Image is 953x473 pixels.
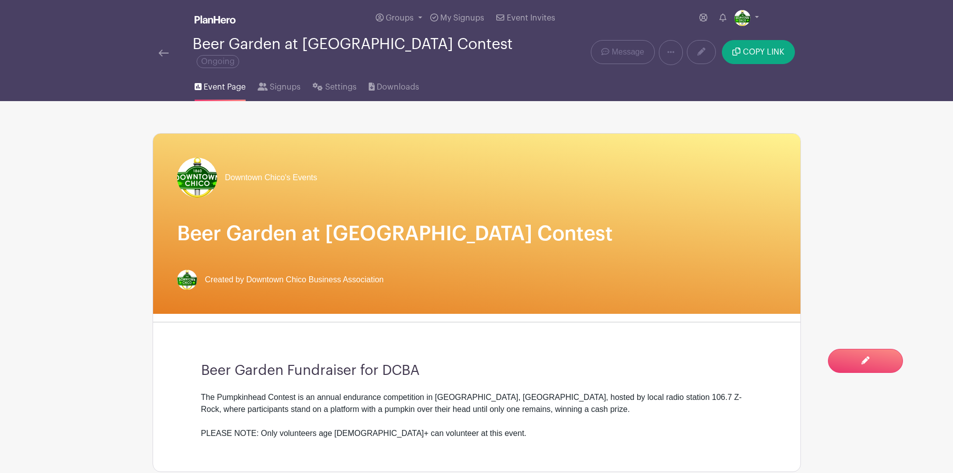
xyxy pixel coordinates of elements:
[177,222,776,246] h1: Beer Garden at [GEOGRAPHIC_DATA] Contest
[195,16,236,24] img: logo_white-6c42ec7e38ccf1d336a20a19083b03d10ae64f83f12c07503d8b9e83406b4c7d.svg
[591,40,654,64] a: Message
[177,158,217,198] img: thumbnail_Outlook-gw0oh3o3.png
[734,10,750,26] img: thumbnail_Outlook-gw0oh3o3.png
[270,81,301,93] span: Signups
[177,270,197,290] img: thumbnail_Outlook-gw0oh3o3.png
[193,36,517,69] div: Beer Garden at [GEOGRAPHIC_DATA] Contest
[201,391,752,439] div: The Pumpkinhead Contest is an annual endurance competition in [GEOGRAPHIC_DATA], [GEOGRAPHIC_DATA...
[386,14,414,22] span: Groups
[195,69,246,101] a: Event Page
[225,172,317,184] span: Downtown Chico's Events
[377,81,419,93] span: Downloads
[205,274,384,286] span: Created by Downtown Chico Business Association
[197,55,239,68] span: Ongoing
[507,14,555,22] span: Event Invites
[258,69,301,101] a: Signups
[722,40,794,64] button: COPY LINK
[201,362,752,379] h3: Beer Garden Fundraiser for DCBA
[440,14,484,22] span: My Signups
[204,81,246,93] span: Event Page
[325,81,357,93] span: Settings
[743,48,784,56] span: COPY LINK
[612,46,644,58] span: Message
[313,69,356,101] a: Settings
[369,69,419,101] a: Downloads
[159,50,169,57] img: back-arrow-29a5d9b10d5bd6ae65dc969a981735edf675c4d7a1fe02e03b50dbd4ba3cdb55.svg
